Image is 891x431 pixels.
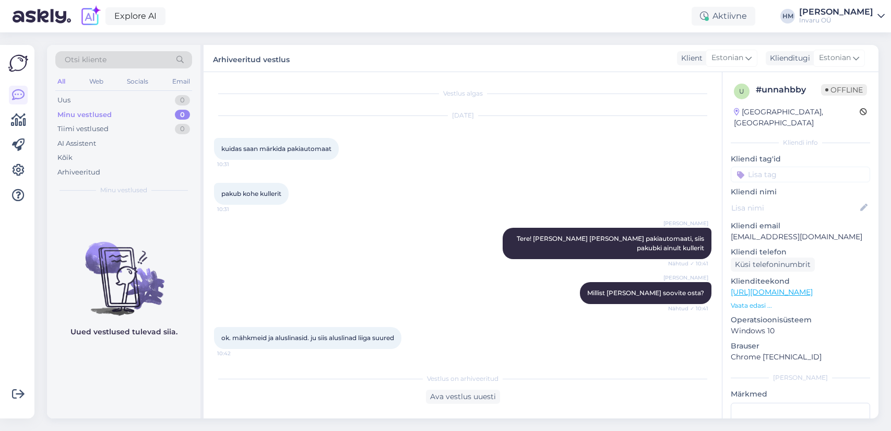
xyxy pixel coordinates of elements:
[57,95,70,106] div: Uus
[731,138,870,147] div: Kliendi info
[663,274,708,282] span: [PERSON_NAME]
[731,341,870,352] p: Brauser
[587,289,704,297] span: Millist [PERSON_NAME] soovite osta?
[221,190,281,197] span: pakub kohe kullerit
[65,54,106,65] span: Otsi kliente
[731,247,870,258] p: Kliendi telefon
[214,89,711,98] div: Vestlus algas
[668,260,708,267] span: Nähtud ✓ 10:41
[175,124,190,134] div: 0
[731,301,870,310] p: Vaata edasi ...
[734,107,860,129] div: [GEOGRAPHIC_DATA], [GEOGRAPHIC_DATA]
[47,223,200,317] img: No chats
[87,75,105,88] div: Web
[217,160,256,168] span: 10:31
[731,231,870,242] p: [EMAIL_ADDRESS][DOMAIN_NAME]
[175,110,190,120] div: 0
[731,314,870,325] p: Operatsioonisüsteem
[668,305,708,312] span: Nähtud ✓ 10:41
[739,87,744,95] span: u
[125,75,150,88] div: Socials
[70,327,177,337] p: Uued vestlused tulevad siia.
[731,220,870,231] p: Kliendi email
[214,111,711,120] div: [DATE]
[427,374,498,383] span: Vestlus on arhiveeritud
[766,53,810,64] div: Klienditugi
[517,235,706,252] span: Tere! [PERSON_NAME] [PERSON_NAME] pakiautomaati, siis pakubki ainult kullerit
[221,334,394,342] span: ok. mähkmeid ja aluslinasid. ju siis aluslinad liiga suured
[731,276,870,287] p: Klienditeekond
[821,84,867,96] span: Offline
[55,75,67,88] div: All
[8,53,28,73] img: Askly Logo
[756,84,821,96] div: # unnahbby
[692,7,755,26] div: Aktiivne
[663,219,708,227] span: [PERSON_NAME]
[79,5,101,27] img: explore-ai
[57,153,73,163] div: Kõik
[799,16,873,25] div: Invaru OÜ
[731,373,870,382] div: [PERSON_NAME]
[731,287,813,297] a: [URL][DOMAIN_NAME]
[217,205,256,213] span: 10:31
[711,52,743,64] span: Estonian
[731,325,870,336] p: Windows 10
[731,202,858,214] input: Lisa nimi
[57,124,109,134] div: Tiimi vestlused
[780,9,795,24] div: HM
[799,8,873,16] div: [PERSON_NAME]
[677,53,703,64] div: Klient
[731,167,870,182] input: Lisa tag
[731,352,870,363] p: Chrome [TECHNICAL_ID]
[100,185,147,195] span: Minu vestlused
[170,75,192,88] div: Email
[799,8,885,25] a: [PERSON_NAME]Invaru OÜ
[819,52,851,64] span: Estonian
[731,258,815,272] div: Küsi telefoninumbrit
[213,51,290,65] label: Arhiveeritud vestlus
[731,187,870,197] p: Kliendi nimi
[217,350,256,357] span: 10:42
[57,138,96,149] div: AI Assistent
[731,389,870,400] p: Märkmed
[57,110,112,120] div: Minu vestlused
[57,167,100,178] div: Arhiveeritud
[221,145,331,153] span: kuidas saan märkida pakiautomaat
[105,7,165,25] a: Explore AI
[175,95,190,106] div: 0
[731,154,870,165] p: Kliendi tag'id
[426,390,500,404] div: Ava vestlus uuesti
